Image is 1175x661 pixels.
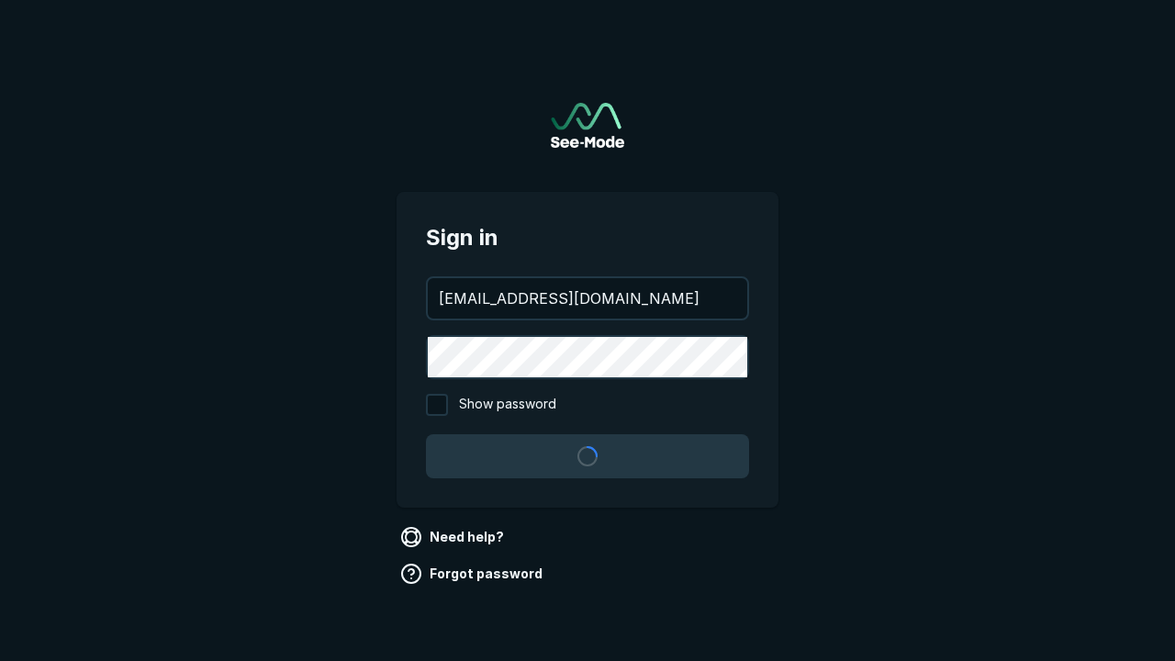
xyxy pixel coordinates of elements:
img: See-Mode Logo [551,103,624,148]
a: Forgot password [397,559,550,588]
a: Need help? [397,522,511,552]
span: Sign in [426,221,749,254]
span: Show password [459,394,556,416]
input: your@email.com [428,278,747,319]
a: Go to sign in [551,103,624,148]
